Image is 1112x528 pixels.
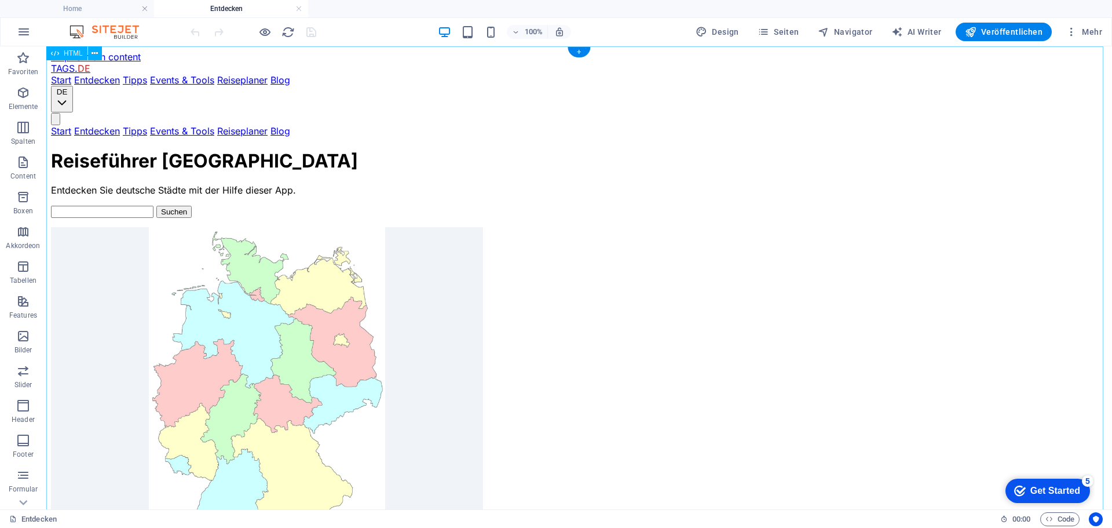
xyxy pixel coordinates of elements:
button: Mehr [1061,23,1107,41]
i: Seite neu laden [281,26,295,39]
span: 00 00 [1012,512,1030,526]
span: Navigator [818,26,873,38]
p: Slider [14,380,32,389]
div: Get Started 5 items remaining, 0% complete [9,6,94,30]
span: : [1020,515,1022,523]
div: Get Started [34,13,84,23]
button: Klicke hier, um den Vorschau-Modus zu verlassen [258,25,272,39]
p: Spalten [11,137,35,146]
h6: 100% [524,25,543,39]
button: Veröffentlichen [956,23,1052,41]
button: reload [281,25,295,39]
p: Formular [9,485,38,494]
span: Veröffentlichen [965,26,1042,38]
h6: Session-Zeit [1000,512,1031,526]
button: Design [691,23,744,41]
div: Design (Strg+Alt+Y) [691,23,744,41]
span: AI Writer [891,26,942,38]
button: Usercentrics [1089,512,1103,526]
p: Akkordeon [6,241,40,250]
div: 5 [86,2,97,14]
p: Boxen [13,206,33,216]
div: + [568,47,590,57]
button: 100% [507,25,548,39]
p: Tabellen [10,276,36,285]
a: Klick, um Auswahl aufzuheben. Doppelklick öffnet Seitenverwaltung [9,512,57,526]
button: Seiten [753,23,804,41]
span: Code [1045,512,1074,526]
a: Skip to main content [5,5,94,16]
p: Content [10,172,36,181]
h4: Entdecken [154,2,308,15]
p: Footer [13,450,34,459]
span: HTML [64,50,83,57]
span: Design [696,26,739,38]
button: AI Writer [887,23,946,41]
button: Code [1040,512,1080,526]
i: Bei Größenänderung Zoomstufe automatisch an das gewählte Gerät anpassen. [554,27,565,37]
button: Navigator [813,23,877,41]
img: Editor Logo [67,25,153,39]
span: Seiten [758,26,799,38]
p: Bilder [14,345,32,355]
p: Header [12,415,35,424]
p: Favoriten [8,67,38,77]
p: Features [9,311,37,320]
span: Mehr [1066,26,1102,38]
p: Elemente [9,102,38,111]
